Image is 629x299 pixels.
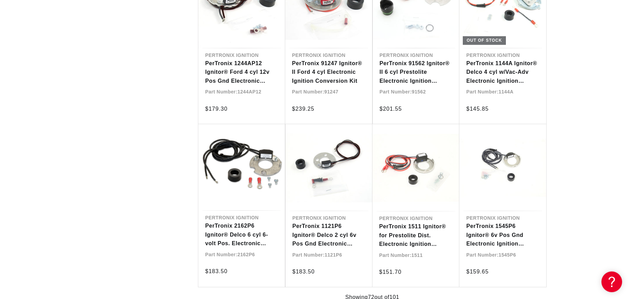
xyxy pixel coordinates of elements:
a: PerTronix 2162P6 Ignitor® Delco 6 cyl 6-volt Pos. Electronic Ignition Conversion Kit [205,221,278,248]
a: PerTronix 1244AP12 Ignitor® Ford 4 cyl 12v Pos Gnd Electronic Ignition Conversion Kit [205,59,278,86]
a: PerTronix 1121P6 Ignitor® Delco 2 cyl 6v Pos Gnd Electronic Ignition Conversion Kit [292,222,366,248]
a: PerTronix 1144A Ignitor® Delco 4 cyl w/Vac-Adv Electronic Ignition Conversion Kit [466,59,539,86]
a: PerTronix 91562 Ignitor® II 6 cyl Prestolite Electronic Ignition Conversion Kit [380,59,453,86]
a: PerTronix 1545P6 Ignitor® 6v Pos Gnd Electronic Ignition Conversion Kit [466,222,539,248]
a: PerTronix 91247 Ignitor® II Ford 4 cyl Electronic Ignition Conversion Kit [292,59,365,86]
a: PerTronix 1511 Ignitor® for Prestolite Dist. Electronic Ignition Conversion Kit [379,222,453,249]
